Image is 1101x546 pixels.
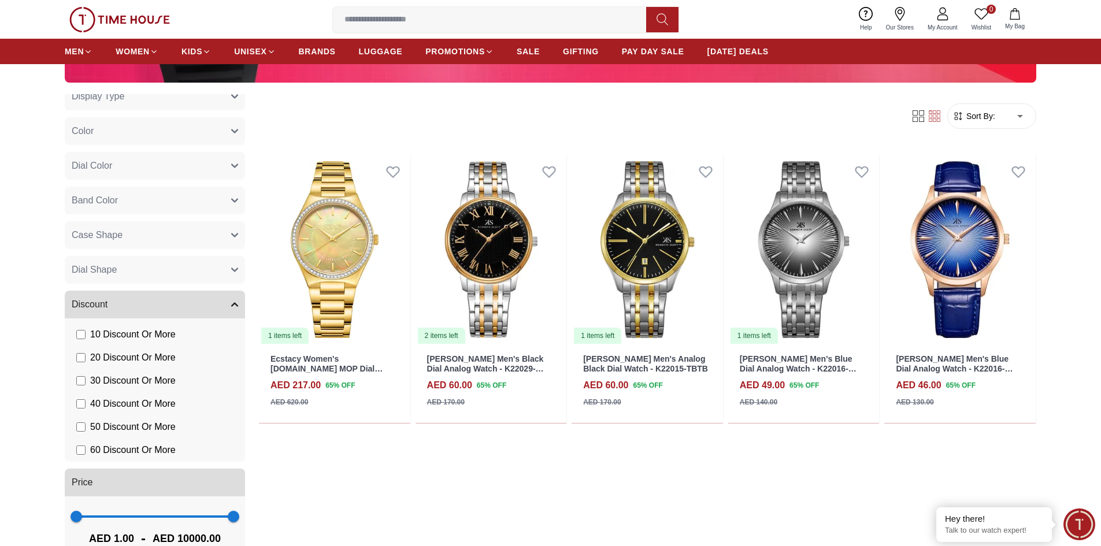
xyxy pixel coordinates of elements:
a: Help [853,5,879,34]
img: Kenneth Scott Men's Blue Dial Analog Watch - K22016-RLNN [728,154,880,345]
span: 65 % OFF [325,380,355,391]
span: Dial Shape [72,263,117,277]
a: Ecstacy Women's [DOMAIN_NAME] MOP Dial Analog Watch - E23507-GBGMH [270,354,393,383]
button: Discount [65,291,245,318]
a: [DATE] DEALS [707,41,769,62]
span: 40 Discount Or More [90,397,176,411]
span: Wishlist [967,23,996,32]
span: UNISEX [234,46,266,57]
span: Band Color [72,194,118,207]
span: [DATE] DEALS [707,46,769,57]
div: AED 620.00 [270,397,308,407]
button: Display Type [65,83,245,110]
span: WOMEN [116,46,150,57]
span: PAY DAY SALE [622,46,684,57]
a: PROMOTIONS [425,41,494,62]
span: SALE [517,46,540,57]
a: Kenneth Scott Men's Analog Black Dial Watch - K22015-TBTB1 items left [572,154,723,345]
span: PROMOTIONS [425,46,485,57]
img: Kenneth Scott Men's Black Dial Analog Watch - K22029-KBKB [416,154,567,345]
span: KIDS [181,46,202,57]
a: Kenneth Scott Men's Blue Dial Analog Watch - K22016-RLNN1 items left [728,154,880,345]
button: Case Shape [65,221,245,249]
a: Our Stores [879,5,921,34]
button: Color [65,117,245,145]
a: WOMEN [116,41,158,62]
button: Dial Color [65,152,245,180]
a: UNISEX [234,41,275,62]
a: BRANDS [299,41,336,62]
span: 50 Discount Or More [90,420,176,434]
a: MEN [65,41,92,62]
span: Display Type [72,90,124,103]
span: My Account [923,23,962,32]
span: Color [72,124,94,138]
input: 10 Discount Or More [76,330,86,339]
button: Band Color [65,187,245,214]
div: 1 items left [731,328,778,344]
span: 20 Discount Or More [90,351,176,365]
span: GIFTING [563,46,599,57]
a: Ecstacy Women's M.Green MOP Dial Analog Watch - E23507-GBGMH1 items left [259,154,410,345]
span: Dial Color [72,159,112,173]
button: Dial Shape [65,256,245,284]
span: Help [855,23,877,32]
a: KIDS [181,41,211,62]
span: 30 Discount Or More [90,374,176,388]
img: ... [69,7,170,32]
input: 50 Discount Or More [76,422,86,432]
a: LUGGAGE [359,41,403,62]
div: Hey there! [945,513,1043,525]
button: Sort By: [952,110,995,122]
a: Kenneth Scott Men's Black Dial Analog Watch - K22029-KBKB2 items left [416,154,567,345]
h4: AED 46.00 [896,378,941,392]
span: BRANDS [299,46,336,57]
span: 10 Discount Or More [90,328,176,341]
span: Price [72,476,92,489]
div: AED 170.00 [583,397,621,407]
span: Discount [72,298,107,311]
a: PAY DAY SALE [622,41,684,62]
a: [PERSON_NAME] Men's Blue Dial Analog Watch - K22016-RLNN [740,354,857,383]
span: 65 % OFF [789,380,819,391]
span: 65 % OFF [633,380,662,391]
h4: AED 60.00 [583,378,628,392]
div: AED 170.00 [427,397,465,407]
span: LUGGAGE [359,46,403,57]
a: [PERSON_NAME] Men's Analog Black Dial Watch - K22015-TBTB [583,354,708,373]
span: 65 % OFF [946,380,976,391]
span: MEN [65,46,84,57]
span: Sort By: [964,110,995,122]
span: Our Stores [881,23,918,32]
div: 1 items left [261,328,309,344]
a: [PERSON_NAME] Men's Black Dial Analog Watch - K22029-KBKB [427,354,544,383]
input: 40 Discount Or More [76,399,86,408]
a: 0Wishlist [965,5,998,34]
span: 65 % OFF [477,380,506,391]
div: AED 140.00 [740,397,777,407]
span: 60 Discount Or More [90,443,176,457]
a: [PERSON_NAME] Men's Blue Dial Analog Watch - K22016-RLNN [896,354,1013,383]
h4: AED 217.00 [270,378,321,392]
img: Kenneth Scott Men's Blue Dial Analog Watch - K22016-RLNN [884,154,1036,345]
img: Ecstacy Women's M.Green MOP Dial Analog Watch - E23507-GBGMH [259,154,410,345]
span: 0 [987,5,996,14]
div: Chat Widget [1063,508,1095,540]
h4: AED 60.00 [427,378,472,392]
input: 30 Discount Or More [76,376,86,385]
span: My Bag [1000,22,1029,31]
button: My Bag [998,6,1032,33]
img: Kenneth Scott Men's Analog Black Dial Watch - K22015-TBTB [572,154,723,345]
a: SALE [517,41,540,62]
h4: AED 49.00 [740,378,785,392]
a: GIFTING [563,41,599,62]
div: AED 130.00 [896,397,933,407]
div: 2 items left [418,328,465,344]
span: Case Shape [72,228,123,242]
button: Price [65,469,245,496]
p: Talk to our watch expert! [945,526,1043,536]
div: 1 items left [574,328,621,344]
input: 20 Discount Or More [76,353,86,362]
input: 60 Discount Or More [76,445,86,455]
